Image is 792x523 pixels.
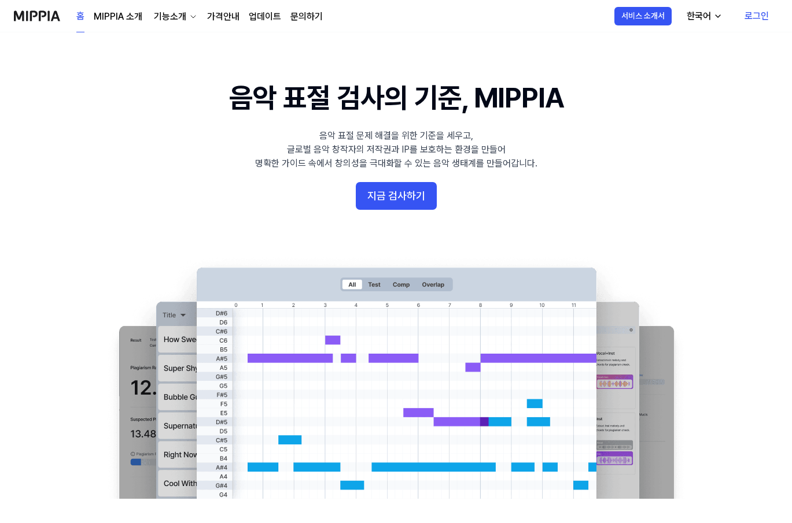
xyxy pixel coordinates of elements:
[94,10,142,24] a: MIPPIA 소개
[614,7,672,25] button: 서비스 소개서
[152,10,198,24] button: 기능소개
[95,256,697,499] img: main Image
[677,5,730,28] button: 한국어
[249,10,281,24] a: 업데이트
[152,10,189,24] div: 기능소개
[76,1,84,32] a: 홈
[207,10,240,24] a: 가격안내
[255,129,537,170] div: 음악 표절 문제 해결을 위한 기준을 세우고, 글로벌 음악 창작자의 저작권과 IP를 보호하는 환경을 만들어 명확한 가이드 속에서 창의성을 극대화할 수 있는 음악 생태계를 만들어...
[684,9,713,23] div: 한국어
[356,182,437,210] button: 지금 검사하기
[290,10,323,24] a: 문의하기
[229,79,563,117] h1: 음악 표절 검사의 기준, MIPPIA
